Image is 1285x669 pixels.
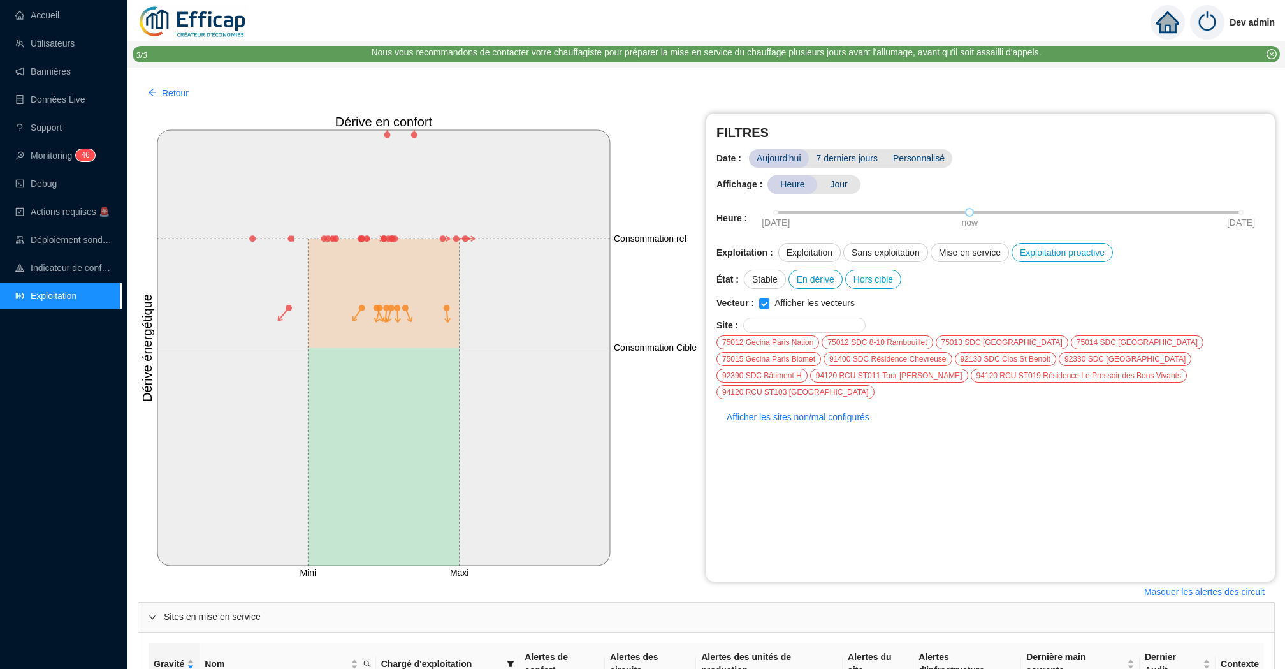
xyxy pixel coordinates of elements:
span: État : [716,273,739,286]
button: Masquer les alertes des circuit [1134,582,1275,602]
span: Personnalisé [885,149,952,168]
div: Nous vous recommandons de contacter votre chauffagiste pour préparer la mise en service du chauff... [371,46,1041,59]
tspan: Dérive énergétique [140,294,154,402]
sup: 46 [76,149,94,161]
tspan: Consommation Cible [614,342,697,353]
div: 75012 SDC 8-10 Rambouillet [822,335,933,349]
span: close-circle [1267,49,1277,59]
i: 3 / 3 [136,50,147,60]
div: Sans exploitation [843,243,928,262]
span: home [1156,11,1179,34]
tspan: Dérive en confort [335,115,433,129]
div: 75014 SDC [GEOGRAPHIC_DATA] [1071,335,1203,349]
button: Afficher les sites non/mal configurés [716,407,880,427]
span: [DATE] [762,216,790,230]
div: 91400 SDC Résidence Chevreuse [824,352,952,366]
a: monitorMonitoring46 [15,151,91,161]
span: Affichage : [716,178,762,191]
div: 94120 RCU ST103 [GEOGRAPHIC_DATA] [716,385,875,399]
span: Jour [817,175,860,194]
a: questionSupport [15,122,62,133]
a: teamUtilisateurs [15,38,75,48]
tspan: Consommation ref [614,233,686,244]
span: now [961,216,978,230]
div: Stable [744,270,786,289]
span: filter [507,660,514,668]
span: Heure : [716,212,747,225]
span: 6 [85,151,90,159]
span: 4 [81,151,85,159]
button: Retour [138,83,199,103]
span: Heure [767,175,817,194]
div: Hors cible [845,270,901,289]
div: 94120 RCU ST019 Résidence Le Pressoir des Bons Vivants [971,369,1187,383]
a: codeDebug [15,179,57,189]
div: 75013 SDC [GEOGRAPHIC_DATA] [936,335,1068,349]
span: Actions requises 🚨 [31,207,110,217]
a: homeAccueil [15,10,59,20]
tspan: Maxi [450,568,469,578]
div: 92330 SDC [GEOGRAPHIC_DATA] [1059,352,1191,366]
img: power [1190,5,1224,40]
span: expanded [149,614,156,621]
tspan: Mini [300,568,316,578]
span: Site : [716,319,738,332]
span: [DATE] [1227,216,1255,230]
span: Sites en mise en service [164,610,1264,624]
div: Exploitation proactive [1012,243,1113,262]
span: Masquer les alertes des circuit [1144,585,1265,599]
span: Retour [162,87,189,100]
span: Date : [716,152,749,165]
span: FILTRES [716,124,1265,142]
span: Exploitation : [716,246,773,260]
div: Sites en mise en service [138,603,1274,632]
span: arrow-left [148,88,157,97]
a: heat-mapIndicateur de confort [15,263,112,273]
span: Aujourd'hui [749,149,809,168]
div: 94120 RCU ST011 Tour [PERSON_NAME] [810,369,968,383]
span: 7 derniers jours [809,149,886,168]
a: clusterDéploiement sondes [15,235,112,245]
span: Afficher les sites non/mal configurés [727,411,869,424]
span: Dev admin [1230,2,1275,43]
div: 75012 Gecina Paris Nation [716,335,819,349]
div: Exploitation [778,243,841,262]
span: search [363,660,371,668]
span: Afficher les vecteurs [769,297,860,310]
div: 75015 Gecina Paris Blomet [716,352,821,366]
div: Mise en service [931,243,1009,262]
a: slidersExploitation [15,291,76,301]
div: En dérive [788,270,843,289]
a: notificationBannières [15,66,71,77]
span: check-square [15,207,24,216]
span: Vecteur : [716,297,754,310]
div: 92390 SDC Bâtiment H [716,369,808,383]
a: databaseDonnées Live [15,94,85,105]
div: 92130 SDC Clos St Benoit [955,352,1056,366]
